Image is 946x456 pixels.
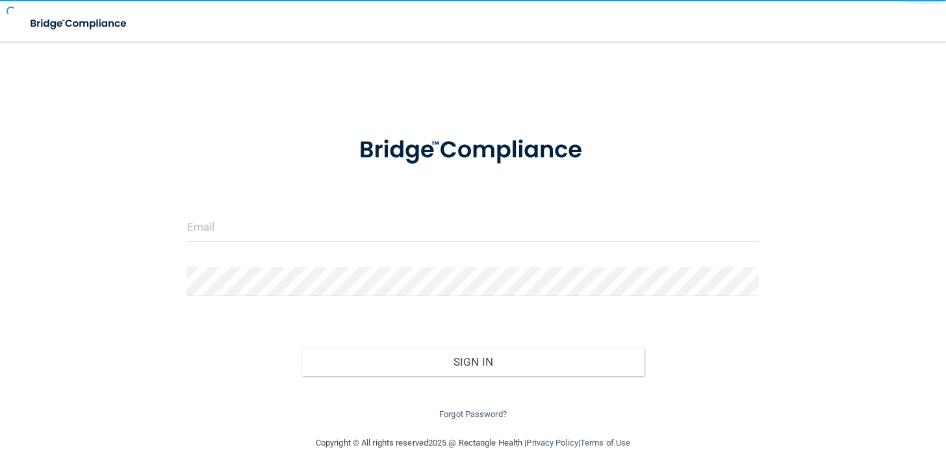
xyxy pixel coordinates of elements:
[301,348,645,376] button: Sign In
[335,120,611,181] img: bridge_compliance_login_screen.278c3ca4.svg
[19,10,139,37] img: bridge_compliance_login_screen.278c3ca4.svg
[580,438,630,448] a: Terms of Use
[439,409,507,419] a: Forgot Password?
[526,438,578,448] a: Privacy Policy
[187,212,760,242] input: Email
